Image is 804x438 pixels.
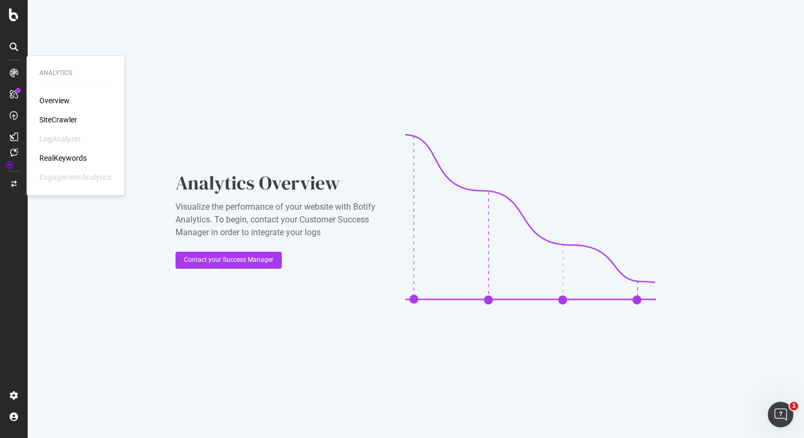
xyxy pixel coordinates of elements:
div: Close [139,10,150,16]
div: Analytics [39,69,112,78]
div: Visualize the performance of your website with Botify Analytics. To begin, contact your Customer ... [175,201,388,239]
a: Overview [39,95,70,106]
a: RealKeywords [39,153,87,163]
div: LogAnalyzer [39,134,81,144]
div: Contact your Success Manager [184,255,273,265]
img: CaL_T18e.png [405,134,656,304]
a: SiteCrawler [39,114,77,125]
iframe: Intercom live chat [768,402,793,427]
span: 1 [790,402,798,410]
div: Analytics Overview [175,170,388,196]
div: View key metrics directly on your website with our Chrome extension! [17,7,125,39]
button: Contact your Success Manager [175,252,282,269]
div: EngagementAnalytics [39,172,112,183]
a: Download [17,45,67,58]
